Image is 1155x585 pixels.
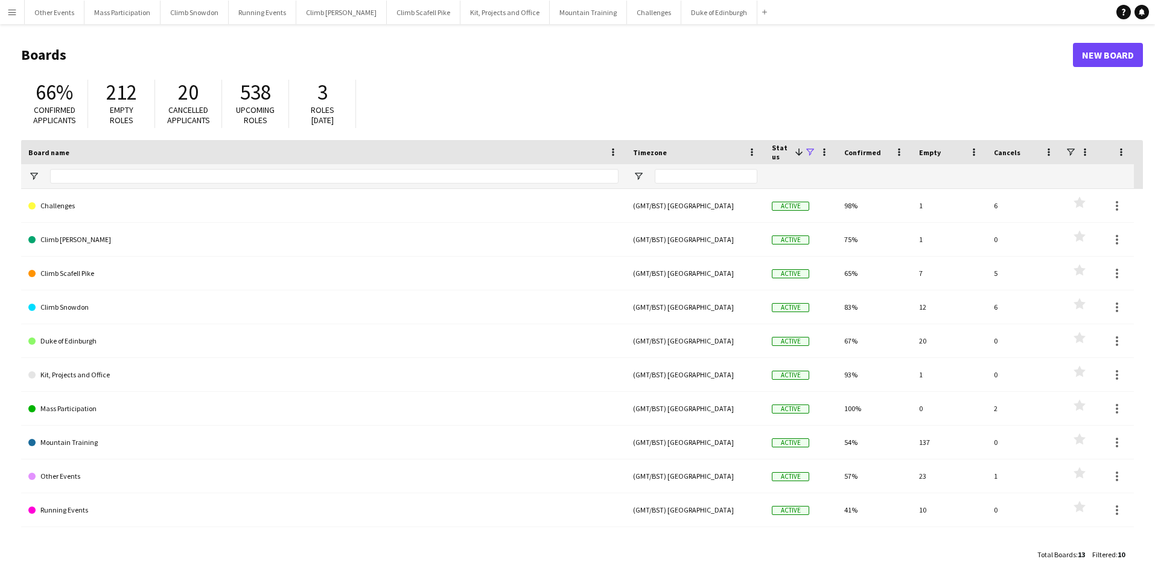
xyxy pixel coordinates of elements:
[844,148,881,157] span: Confirmed
[626,290,765,324] div: (GMT/BST) [GEOGRAPHIC_DATA]
[28,392,619,426] a: Mass Participation
[626,358,765,391] div: (GMT/BST) [GEOGRAPHIC_DATA]
[28,493,619,527] a: Running Events
[772,371,809,380] span: Active
[28,426,619,459] a: Mountain Training
[550,1,627,24] button: Mountain Training
[317,79,328,106] span: 3
[236,104,275,126] span: Upcoming roles
[772,472,809,481] span: Active
[311,104,334,126] span: Roles [DATE]
[626,392,765,425] div: (GMT/BST) [GEOGRAPHIC_DATA]
[772,143,790,161] span: Status
[912,290,987,324] div: 12
[28,358,619,392] a: Kit, Projects and Office
[387,1,460,24] button: Climb Scafell Pike
[633,171,644,182] button: Open Filter Menu
[1037,543,1085,566] div: :
[25,1,84,24] button: Other Events
[28,171,39,182] button: Open Filter Menu
[987,459,1061,493] div: 1
[987,493,1061,526] div: 0
[837,459,912,493] div: 57%
[167,104,210,126] span: Cancelled applicants
[106,79,137,106] span: 212
[837,358,912,391] div: 93%
[1037,550,1076,559] span: Total Boards
[987,392,1061,425] div: 2
[987,324,1061,357] div: 0
[296,1,387,24] button: Climb [PERSON_NAME]
[837,426,912,459] div: 54%
[837,324,912,357] div: 67%
[837,290,912,324] div: 83%
[837,392,912,425] div: 100%
[912,358,987,391] div: 1
[1078,550,1085,559] span: 13
[772,438,809,447] span: Active
[626,324,765,357] div: (GMT/BST) [GEOGRAPHIC_DATA]
[21,46,1073,64] h1: Boards
[460,1,550,24] button: Kit, Projects and Office
[987,426,1061,459] div: 0
[681,1,757,24] button: Duke of Edinburgh
[772,337,809,346] span: Active
[161,1,229,24] button: Climb Snowdon
[84,1,161,24] button: Mass Participation
[1092,543,1125,566] div: :
[178,79,199,106] span: 20
[626,459,765,493] div: (GMT/BST) [GEOGRAPHIC_DATA]
[912,324,987,357] div: 20
[1118,550,1125,559] span: 10
[633,148,667,157] span: Timezone
[626,493,765,526] div: (GMT/BST) [GEOGRAPHIC_DATA]
[229,1,296,24] button: Running Events
[1092,550,1116,559] span: Filtered
[36,79,73,106] span: 66%
[28,459,619,493] a: Other Events
[994,148,1020,157] span: Cancels
[912,493,987,526] div: 10
[987,290,1061,324] div: 6
[33,104,76,126] span: Confirmed applicants
[28,290,619,324] a: Climb Snowdon
[626,426,765,459] div: (GMT/BST) [GEOGRAPHIC_DATA]
[912,459,987,493] div: 23
[919,148,941,157] span: Empty
[110,104,133,126] span: Empty roles
[28,324,619,358] a: Duke of Edinburgh
[987,358,1061,391] div: 0
[28,148,69,157] span: Board name
[837,493,912,526] div: 41%
[1073,43,1143,67] a: New Board
[240,79,271,106] span: 538
[627,1,681,24] button: Challenges
[655,169,757,184] input: Timezone Filter Input
[912,426,987,459] div: 137
[50,169,619,184] input: Board name Filter Input
[772,506,809,515] span: Active
[772,404,809,414] span: Active
[772,303,809,312] span: Active
[912,392,987,425] div: 0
